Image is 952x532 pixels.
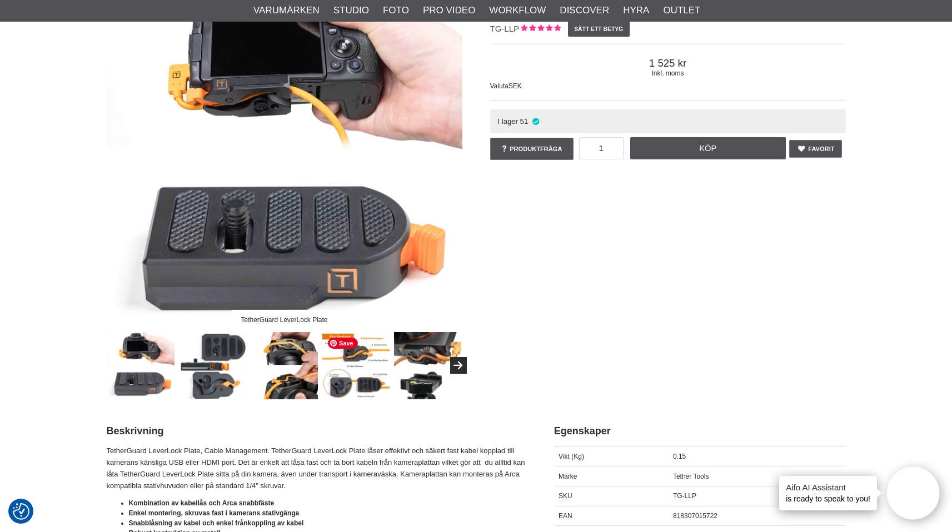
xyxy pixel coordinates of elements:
[253,3,320,18] a: Varumärken
[107,424,526,438] h2: Beskrivning
[559,473,577,480] span: Märke
[423,3,475,18] a: Pro Video
[559,453,584,460] span: Vikt (Kg)
[129,509,300,517] strong: Enkel montering, skruvas fast i kamerans stativgänga
[129,519,304,527] strong: Snabblåsning av kabel och enkel frånkoppling av kabel
[107,332,175,399] img: TetherGuard LeverLock Plate
[519,23,561,35] div: Kundbetyg: 5.00
[489,3,546,18] a: Workflow
[383,3,409,18] a: Foto
[232,310,337,329] div: TetherGuard LeverLock Plate
[333,3,369,18] a: Studio
[251,332,318,399] img: Enkel fastlåsning av kamerakabel
[328,338,358,349] span: Save
[450,357,467,374] button: Next
[394,332,461,399] img: Arca kompatibel
[779,476,877,510] div: is ready to speak to you!
[559,492,572,500] span: SKU
[630,137,786,159] a: Köp
[129,499,275,507] strong: Kombination av kabellås och Arca snabbfäste
[789,140,842,158] a: Favorit
[497,117,518,126] span: I lager
[663,3,700,18] a: Outlet
[490,57,846,69] span: 1 525
[554,424,846,438] h2: Egenskaper
[673,453,686,460] span: 0.15
[531,117,540,126] i: I lager
[490,82,509,90] span: Valuta
[520,117,529,126] span: 51
[322,332,390,399] img: TetherGuard LeverLock Plate
[559,512,572,520] span: EAN
[673,512,717,520] span: 818307015722
[673,473,709,480] span: Tether Tools
[490,138,574,160] a: Produktfråga
[786,481,870,493] h4: Aifo AI Assistant
[107,445,526,491] p: TetherGuard LeverLock Plate, Cable Management. TetherGuard LeverLock Plate låser effektivt och sä...
[13,503,29,520] img: Revisit consent button
[179,332,246,399] img: Kabellås av metall
[509,82,522,90] span: SEK
[13,501,29,521] button: Samtyckesinställningar
[490,69,846,77] span: Inkl. moms
[490,24,520,33] span: TG-LLP
[673,492,696,500] span: TG-LLP
[560,3,609,18] a: Discover
[623,3,649,18] a: Hyra
[568,21,630,37] a: Sätt ett betyg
